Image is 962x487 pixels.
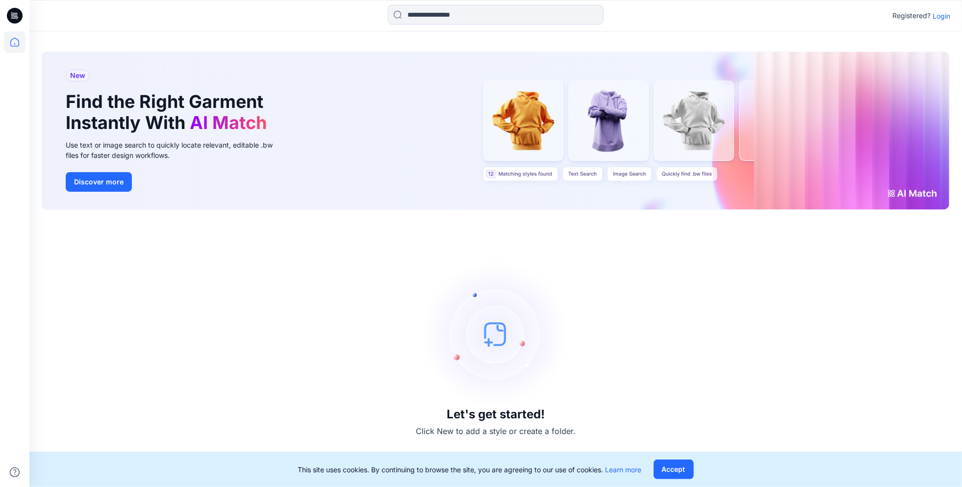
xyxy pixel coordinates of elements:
[416,425,576,437] p: Click New to add a style or create a folder.
[606,465,642,474] a: Learn more
[66,172,132,192] button: Discover more
[66,140,286,160] div: Use text or image search to quickly locate relevant, editable .bw files for faster design workflows.
[933,11,950,21] p: Login
[654,460,694,479] button: Accept
[892,10,931,22] p: Registered?
[190,112,267,133] span: AI Match
[447,408,545,421] h3: Let's get started!
[66,91,272,133] h1: Find the Right Garment Instantly With
[298,464,642,475] p: This site uses cookies. By continuing to browse the site, you are agreeing to our use of cookies.
[70,70,85,81] span: New
[422,260,569,408] img: empty-state-image.svg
